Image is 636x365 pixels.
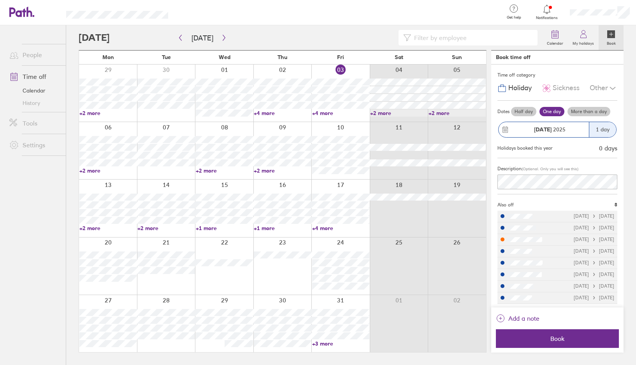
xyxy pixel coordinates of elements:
span: Add a note [508,312,539,325]
div: [DATE] [DATE] [574,272,614,277]
strong: [DATE] [534,126,552,133]
div: [DATE] [DATE] [574,260,614,265]
span: Get help [501,15,527,20]
a: +2 more [429,110,486,117]
div: Book time off [496,54,531,60]
span: Holiday [508,84,532,92]
a: +2 more [254,167,311,174]
a: +1 more [196,225,253,232]
a: +4 more [312,225,369,232]
a: +2 more [137,225,195,232]
a: +2 more [79,167,137,174]
div: [DATE] [DATE] [574,295,614,300]
div: 1 day [589,122,616,137]
a: Tools [3,115,66,131]
span: Sat [395,54,403,60]
label: One day [539,107,564,116]
a: My holidays [568,25,599,50]
button: [DATE] 20251 day [497,118,617,141]
div: Time off category [497,69,617,81]
span: 8 [615,202,617,208]
label: My holidays [568,39,599,46]
span: Tue [162,54,171,60]
div: [DATE] [DATE] [574,283,614,289]
a: History [3,97,66,109]
a: People [3,47,66,63]
a: +1 more [254,225,311,232]
span: (Optional. Only you will see this) [522,166,578,171]
div: Holidays booked this year [497,145,553,151]
span: Thu [278,54,287,60]
div: 0 days [599,145,617,152]
a: Calendar [3,84,66,97]
span: Sickness [553,84,580,92]
div: [DATE] [DATE] [574,237,614,242]
span: Also off [497,202,514,208]
div: Other [590,81,617,96]
span: Dates [497,109,510,114]
a: Settings [3,137,66,153]
div: [DATE] [DATE] [574,225,614,231]
span: Notifications [534,16,560,20]
span: Description [497,166,522,171]
span: Sun [452,54,462,60]
a: +2 more [79,225,137,232]
span: Book [501,335,613,342]
label: More than a day [567,107,610,116]
a: +2 more [196,167,253,174]
input: Filter by employee [411,30,533,45]
div: [DATE] [DATE] [574,248,614,254]
label: Book [602,39,620,46]
button: Book [496,329,619,348]
button: [DATE] [185,31,220,44]
a: Book [599,25,624,50]
a: +2 more [79,110,137,117]
a: +4 more [254,110,311,117]
a: Calendar [542,25,568,50]
a: Time off [3,69,66,84]
a: +3 more [312,340,369,347]
a: +4 more [312,110,369,117]
label: Calendar [542,39,568,46]
span: Fri [337,54,344,60]
a: +2 more [370,110,427,117]
span: Mon [102,54,114,60]
div: [DATE] [DATE] [574,213,614,219]
button: Add a note [496,312,539,325]
span: 2025 [534,126,566,133]
label: Half day [511,107,536,116]
span: Wed [219,54,230,60]
a: Notifications [534,4,560,20]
